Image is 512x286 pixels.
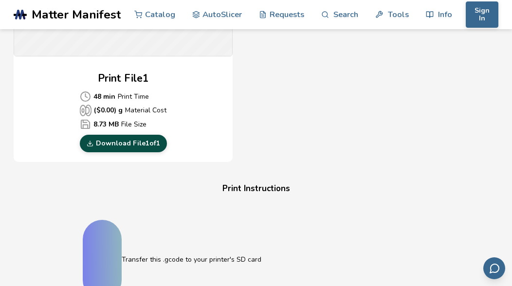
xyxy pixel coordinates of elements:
b: 48 min [93,91,115,102]
p: Material Cost [80,105,166,116]
b: 8.73 MB [93,119,119,129]
p: File Size [80,119,166,130]
b: ($ 0.00 ) g [94,105,123,115]
span: Matter Manifest [32,8,121,21]
button: Send feedback via email [483,257,505,279]
button: Sign In [466,1,498,28]
span: Average Cost [80,119,91,130]
a: Download File1of1 [80,135,167,152]
span: Average Cost [80,105,91,116]
p: Print Time [80,91,166,102]
p: Transfer this .gcode to your printer's SD card [122,254,429,265]
h2: Print File 1 [98,71,149,86]
span: Average Cost [80,91,91,102]
h4: Print Instructions [71,181,441,197]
